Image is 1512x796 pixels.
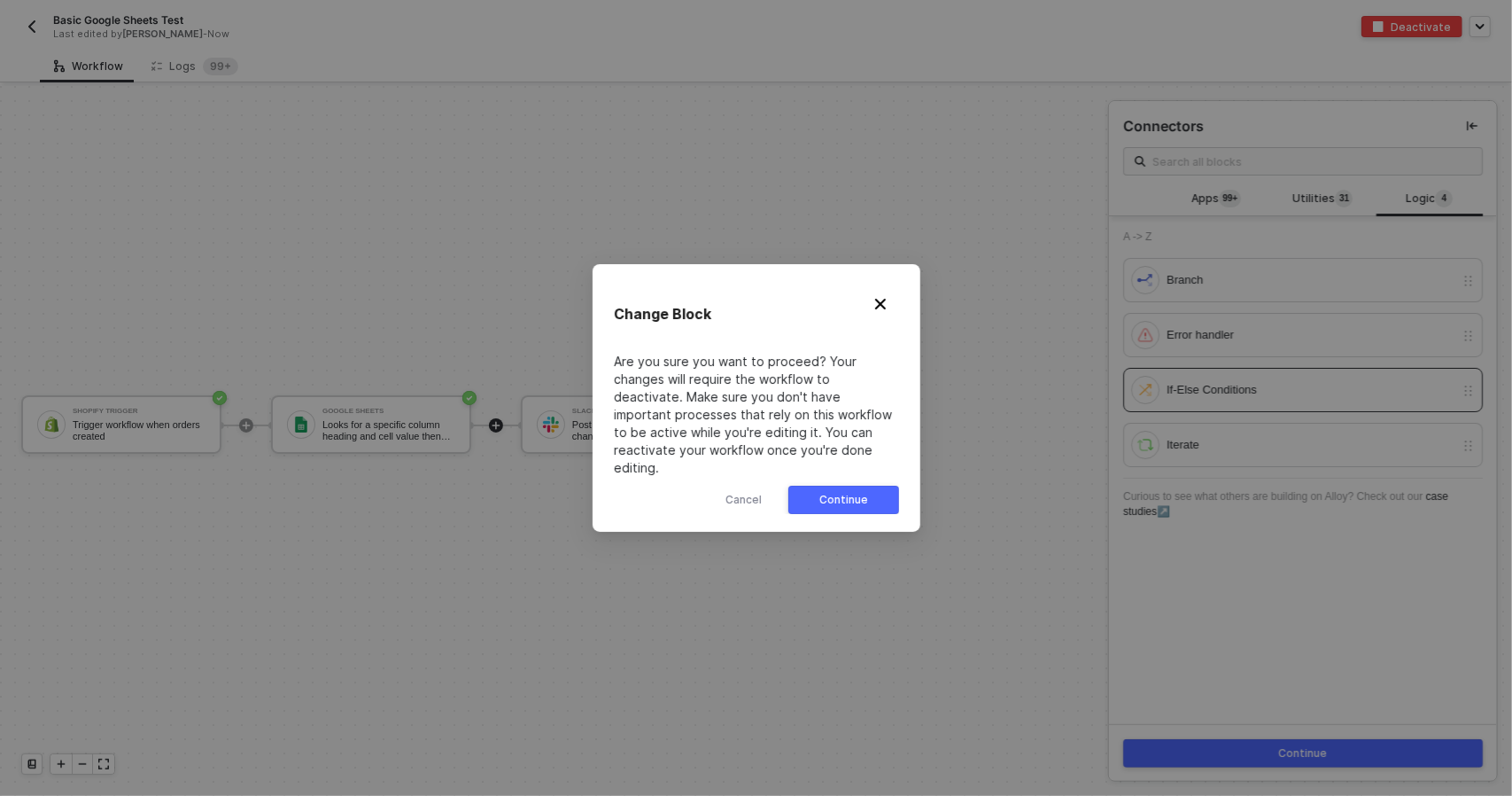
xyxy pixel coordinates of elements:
sup: 31 [1335,190,1353,207]
div: Logs [151,58,238,75]
img: integration-icon [1137,437,1153,453]
div: Connectors [1123,117,1204,136]
img: icon [43,417,59,433]
sup: 176 [1219,190,1241,207]
span: 4 [1442,191,1447,206]
img: icon [543,417,559,433]
img: close [873,297,888,311]
div: Change Block [614,303,711,324]
input: Search all blocks [1152,152,1471,171]
img: drag [1462,439,1475,453]
button: back [21,16,43,37]
div: Iterate [1167,435,1454,455]
button: Cancel [715,486,772,514]
div: Curious to see what others are building on Alloy? Check out our [1123,478,1483,530]
span: icon-collapse-left [1467,121,1477,131]
div: Trigger workflow when orders created [73,419,205,441]
span: icon-expand [98,759,109,769]
div: Continue [819,493,868,507]
span: 1 [1344,191,1349,206]
button: Continue [1123,739,1483,768]
span: icon-success-page [462,391,477,405]
sup: 4 [1435,190,1453,207]
div: Workflow [54,59,123,74]
img: icon [293,417,309,433]
div: Branch [1167,270,1454,290]
img: back [25,20,39,34]
span: Logic [1406,190,1453,209]
img: integration-icon [1137,382,1153,398]
span: icon-success-page [213,391,227,405]
span: icon-play [491,420,501,431]
img: integration-icon [1137,272,1153,288]
div: Deactivate [1391,20,1451,35]
img: search [1135,156,1145,167]
span: Basic Google Sheets Test [53,12,183,27]
button: Close [856,279,905,329]
button: deactivateDeactivate [1361,16,1462,37]
span: icon-play [241,420,252,431]
img: drag [1462,329,1475,343]
div: Last edited by - Now [53,27,716,41]
div: Post a message into a channel [572,419,705,441]
div: A -> Z [1123,230,1483,244]
div: Shopify Trigger [73,408,205,415]
div: Continue [1279,746,1328,761]
div: Google Sheets [322,408,455,415]
span: Apps [1191,190,1241,209]
button: Continue [788,486,899,514]
span: 3 [1339,191,1345,206]
div: If-Else Conditions [1167,380,1454,400]
img: drag [1462,384,1475,398]
img: deactivate [1373,21,1384,32]
div: Cancel [725,493,762,507]
a: case studies↗ [1123,490,1448,518]
img: integration-icon [1137,327,1153,343]
div: Looks for a specific column heading and cell value then returns all matching rows [322,419,455,441]
sup: 649 [203,58,238,75]
div: Error handler [1167,325,1454,345]
div: Slack [572,408,705,415]
span: icon-play [56,759,66,769]
img: drag [1462,274,1475,288]
span: [PERSON_NAME] [122,27,203,40]
span: Utilities [1292,190,1353,209]
span: icon-minus [77,759,88,769]
div: Are you sure you want to proceed? Your changes will require the workflow to deactivate. Make sure... [614,353,899,477]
